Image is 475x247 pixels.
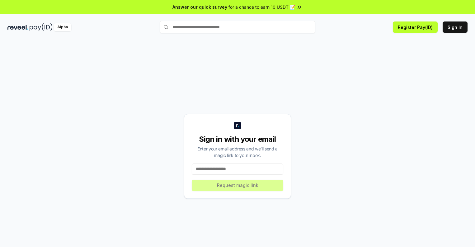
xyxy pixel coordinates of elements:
button: Sign In [443,21,468,33]
div: Enter your email address and we’ll send a magic link to your inbox. [192,145,283,159]
button: Register Pay(ID) [393,21,438,33]
span: for a chance to earn 10 USDT 📝 [228,4,295,10]
img: logo_small [234,122,241,129]
div: Sign in with your email [192,134,283,144]
span: Answer our quick survey [172,4,227,10]
img: pay_id [30,23,53,31]
div: Alpha [54,23,71,31]
img: reveel_dark [7,23,28,31]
